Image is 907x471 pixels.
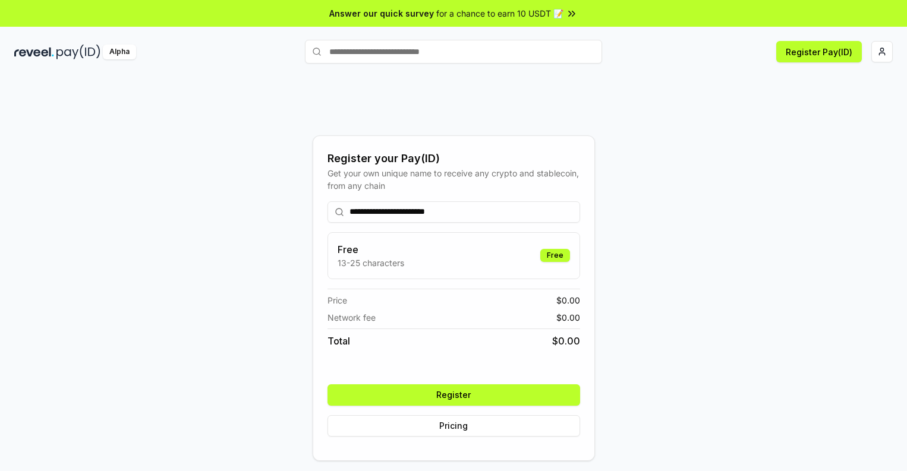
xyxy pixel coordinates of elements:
[556,311,580,324] span: $ 0.00
[327,334,350,348] span: Total
[327,415,580,437] button: Pricing
[327,311,376,324] span: Network fee
[56,45,100,59] img: pay_id
[329,7,434,20] span: Answer our quick survey
[327,294,347,306] span: Price
[327,384,580,406] button: Register
[556,294,580,306] span: $ 0.00
[540,249,570,262] div: Free
[436,7,563,20] span: for a chance to earn 10 USDT 📝
[776,41,862,62] button: Register Pay(ID)
[552,334,580,348] span: $ 0.00
[327,150,580,167] div: Register your Pay(ID)
[327,167,580,192] div: Get your own unique name to receive any crypto and stablecoin, from any chain
[338,257,404,269] p: 13-25 characters
[103,45,136,59] div: Alpha
[338,242,404,257] h3: Free
[14,45,54,59] img: reveel_dark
